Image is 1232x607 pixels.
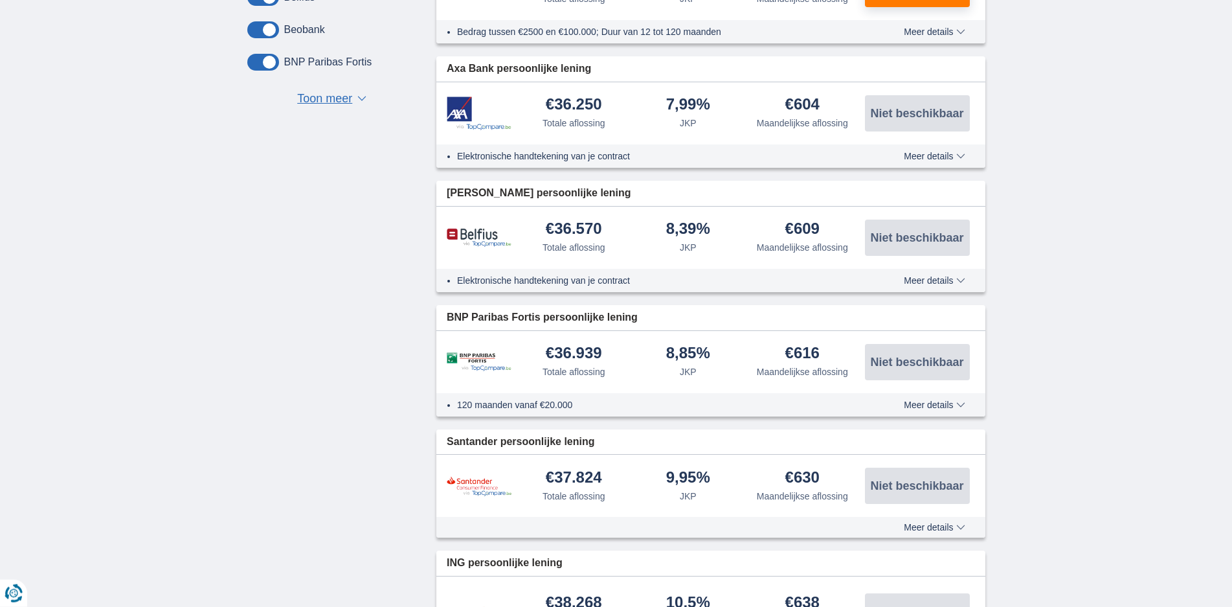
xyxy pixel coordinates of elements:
[293,90,370,108] button: Toon meer ▼
[457,274,857,287] li: Elektronische handtekening van je contract
[904,152,965,161] span: Meer details
[680,241,697,254] div: JKP
[284,24,325,36] label: Beobank
[666,345,710,363] div: 8,85%
[447,435,595,450] span: Santander persoonlijke lening
[757,365,848,378] div: Maandelijkse aflossing
[870,480,963,492] span: Niet beschikbaar
[447,186,631,201] span: [PERSON_NAME] persoonlijke lening
[865,220,970,256] button: Niet beschikbaar
[894,151,974,161] button: Meer details
[357,96,366,101] span: ▼
[865,344,970,380] button: Niet beschikbaar
[757,241,848,254] div: Maandelijkse aflossing
[904,400,965,409] span: Meer details
[447,228,511,247] img: product.pl.alt Belfius
[904,276,965,285] span: Meer details
[546,470,602,487] div: €37.824
[870,232,963,244] span: Niet beschikbaar
[457,398,857,411] li: 120 maanden vanaf €20.000
[447,310,638,325] span: BNP Paribas Fortis persoonlijke lening
[870,108,963,119] span: Niet beschikbaar
[457,150,857,163] li: Elektronische handtekening van je contract
[785,221,820,238] div: €609
[785,97,820,114] div: €604
[785,470,820,487] div: €630
[543,365,605,378] div: Totale aflossing
[457,25,857,38] li: Bedrag tussen €2500 en €100.000; Duur van 12 tot 120 maanden
[284,56,372,68] label: BNP Paribas Fortis
[447,476,511,496] img: product.pl.alt Santander
[543,490,605,503] div: Totale aflossing
[680,117,697,130] div: JKP
[546,345,602,363] div: €36.939
[680,490,697,503] div: JKP
[447,97,511,131] img: product.pl.alt Axa Bank
[894,275,974,286] button: Meer details
[785,345,820,363] div: €616
[447,352,511,371] img: product.pl.alt BNP Paribas Fortis
[546,97,602,114] div: €36.250
[666,470,710,487] div: 9,95%
[757,117,848,130] div: Maandelijkse aflossing
[546,221,602,238] div: €36.570
[894,522,974,533] button: Meer details
[757,490,848,503] div: Maandelijkse aflossing
[447,556,563,571] span: ING persoonlijke lening
[894,27,974,37] button: Meer details
[870,356,963,368] span: Niet beschikbaar
[904,27,965,36] span: Meer details
[865,468,970,504] button: Niet beschikbaar
[666,97,710,114] div: 7,99%
[894,400,974,410] button: Meer details
[666,221,710,238] div: 8,39%
[680,365,697,378] div: JKP
[297,91,352,108] span: Toon meer
[865,95,970,132] button: Niet beschikbaar
[543,117,605,130] div: Totale aflossing
[543,241,605,254] div: Totale aflossing
[904,523,965,532] span: Meer details
[447,62,591,76] span: Axa Bank persoonlijke lening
